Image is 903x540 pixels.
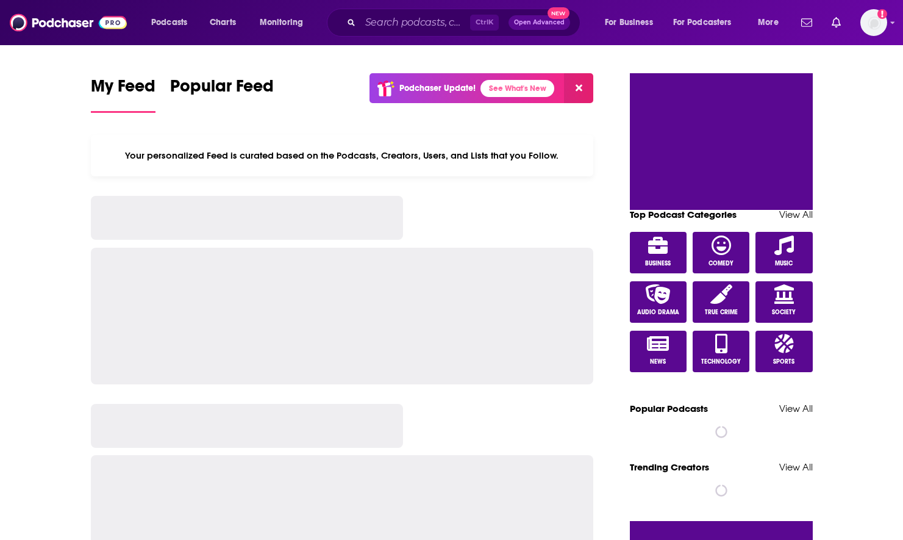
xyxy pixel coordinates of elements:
[877,9,887,19] svg: Add a profile image
[605,14,653,31] span: For Business
[143,13,203,32] button: open menu
[630,209,737,220] a: Top Podcast Categories
[645,260,671,267] span: Business
[91,76,155,104] span: My Feed
[779,461,813,473] a: View All
[338,9,592,37] div: Search podcasts, credits, & more...
[693,331,750,372] a: Technology
[170,76,274,104] span: Popular Feed
[773,358,794,365] span: Sports
[509,15,570,30] button: Open AdvancedNew
[860,9,887,36] img: User Profile
[210,14,236,31] span: Charts
[796,12,817,33] a: Show notifications dropdown
[758,14,779,31] span: More
[91,76,155,113] a: My Feed
[860,9,887,36] button: Show profile menu
[772,309,796,316] span: Society
[673,14,732,31] span: For Podcasters
[775,260,793,267] span: Music
[202,13,243,32] a: Charts
[755,232,813,273] a: Music
[151,14,187,31] span: Podcasts
[360,13,470,32] input: Search podcasts, credits, & more...
[650,358,666,365] span: News
[548,7,569,19] span: New
[630,232,687,273] a: Business
[705,309,738,316] span: True Crime
[630,331,687,372] a: News
[399,83,476,93] p: Podchaser Update!
[514,20,565,26] span: Open Advanced
[779,209,813,220] a: View All
[755,331,813,372] a: Sports
[630,281,687,323] a: Audio Drama
[708,260,733,267] span: Comedy
[860,9,887,36] span: Logged in as nwierenga
[470,15,499,31] span: Ctrl K
[665,13,749,32] button: open menu
[251,13,319,32] button: open menu
[749,13,794,32] button: open menu
[260,14,303,31] span: Monitoring
[630,403,708,414] a: Popular Podcasts
[480,80,554,97] a: See What's New
[693,281,750,323] a: True Crime
[596,13,668,32] button: open menu
[91,135,594,176] div: Your personalized Feed is curated based on the Podcasts, Creators, Users, and Lists that you Follow.
[10,11,127,34] img: Podchaser - Follow, Share and Rate Podcasts
[630,461,709,473] a: Trending Creators
[755,281,813,323] a: Society
[827,12,846,33] a: Show notifications dropdown
[170,76,274,113] a: Popular Feed
[693,232,750,273] a: Comedy
[637,309,679,316] span: Audio Drama
[701,358,741,365] span: Technology
[779,403,813,414] a: View All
